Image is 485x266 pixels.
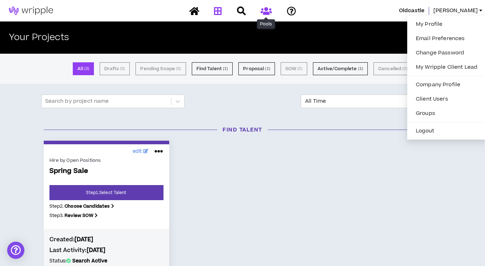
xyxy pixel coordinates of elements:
[238,62,275,75] button: Proposal (1)
[87,246,106,254] b: [DATE]
[399,7,424,15] span: Oldcastle
[412,48,482,58] a: Change Password
[49,203,163,209] p: Step 2 .
[305,95,440,108] span: All Time
[412,19,482,30] a: My Profile
[412,108,482,119] a: Groups
[412,33,482,44] a: Email Preferences
[412,94,482,105] a: Client Users
[402,66,407,72] small: ( 0 )
[412,62,482,73] a: My Wripple Client Lead
[297,66,302,72] small: ( 0 )
[433,7,478,15] span: [PERSON_NAME]
[49,236,163,243] h4: Created:
[73,62,94,75] button: All (3)
[49,212,163,219] p: Step 3 .
[135,62,186,75] button: Pending Scope (0)
[49,167,163,175] span: Spring Sale
[374,62,412,75] button: Cancelled (0)
[49,246,163,254] h4: Last Activity:
[313,62,368,75] button: Active/Complete (1)
[75,236,94,243] b: [DATE]
[7,242,24,259] div: Open Intercom Messenger
[49,185,163,200] a: Step1.Select Talent
[133,148,142,155] span: edit
[412,79,482,90] a: Company Profile
[358,66,363,72] small: ( 1 )
[223,66,228,72] small: ( 1 )
[131,146,151,157] a: edit
[265,66,270,72] small: ( 1 )
[192,62,233,75] button: Find Talent (1)
[412,126,482,136] button: Logout
[65,203,110,209] b: Choose Candidates
[49,157,163,164] div: Hire by Open Positions
[257,19,275,29] div: Pools
[100,62,130,75] button: Drafts (0)
[65,212,93,219] b: Review SOW
[281,62,307,75] button: SOW (0)
[176,66,181,72] small: ( 0 )
[120,66,125,72] small: ( 0 )
[9,33,69,43] h2: Your Projects
[38,126,447,134] h3: Find Talent
[49,257,163,265] h5: Status:
[84,66,89,72] small: ( 3 )
[72,257,108,265] b: Search Active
